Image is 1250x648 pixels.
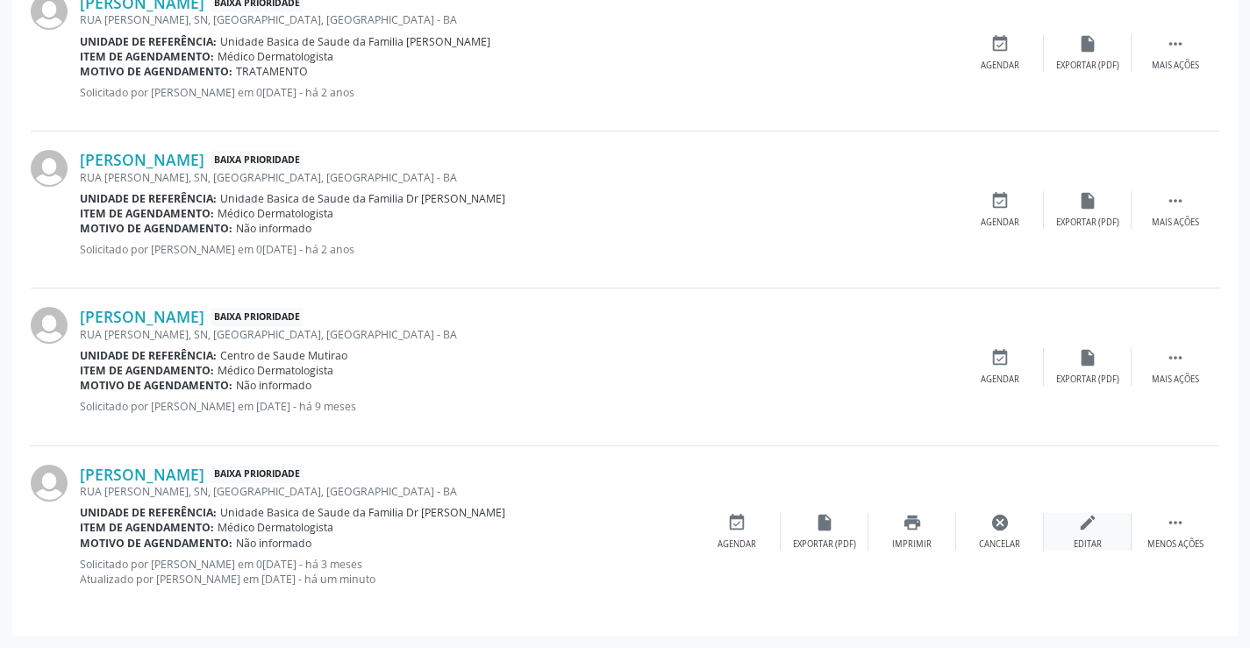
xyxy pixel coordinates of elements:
[80,465,204,484] a: [PERSON_NAME]
[211,151,304,169] span: Baixa Prioridade
[220,34,490,49] span: Unidade Basica de Saude da Familia [PERSON_NAME]
[80,221,232,236] b: Motivo de agendamento:
[31,150,68,187] img: img
[211,466,304,484] span: Baixa Prioridade
[981,374,1019,386] div: Agendar
[218,49,333,64] span: Médico Dermatologista
[1078,191,1097,210] i: insert_drive_file
[981,217,1019,229] div: Agendar
[80,505,217,520] b: Unidade de referência:
[220,505,505,520] span: Unidade Basica de Saude da Familia Dr [PERSON_NAME]
[80,49,214,64] b: Item de agendamento:
[80,557,693,587] p: Solicitado por [PERSON_NAME] em 0[DATE] - há 3 meses Atualizado por [PERSON_NAME] em [DATE] - há ...
[80,307,204,326] a: [PERSON_NAME]
[1152,217,1199,229] div: Mais ações
[80,348,217,363] b: Unidade de referência:
[236,378,311,393] span: Não informado
[990,348,1010,367] i: event_available
[1078,513,1097,532] i: edit
[218,363,333,378] span: Médico Dermatologista
[1056,374,1119,386] div: Exportar (PDF)
[218,206,333,221] span: Médico Dermatologista
[236,64,308,79] span: TRATAMENTO
[80,206,214,221] b: Item de agendamento:
[80,242,956,257] p: Solicitado por [PERSON_NAME] em 0[DATE] - há 2 anos
[80,378,232,393] b: Motivo de agendamento:
[892,538,932,551] div: Imprimir
[990,34,1010,53] i: event_available
[718,538,756,551] div: Agendar
[1078,348,1097,367] i: insert_drive_file
[80,520,214,535] b: Item de agendamento:
[1074,538,1102,551] div: Editar
[31,465,68,502] img: img
[1152,60,1199,72] div: Mais ações
[236,221,311,236] span: Não informado
[80,363,214,378] b: Item de agendamento:
[793,538,856,551] div: Exportar (PDF)
[1147,538,1204,551] div: Menos ações
[80,484,693,499] div: RUA [PERSON_NAME], SN, [GEOGRAPHIC_DATA], [GEOGRAPHIC_DATA] - BA
[1166,191,1185,210] i: 
[80,150,204,169] a: [PERSON_NAME]
[80,170,956,185] div: RUA [PERSON_NAME], SN, [GEOGRAPHIC_DATA], [GEOGRAPHIC_DATA] - BA
[80,399,956,414] p: Solicitado por [PERSON_NAME] em [DATE] - há 9 meses
[220,191,505,206] span: Unidade Basica de Saude da Familia Dr [PERSON_NAME]
[1166,34,1185,53] i: 
[1078,34,1097,53] i: insert_drive_file
[80,12,956,27] div: RUA [PERSON_NAME], SN, [GEOGRAPHIC_DATA], [GEOGRAPHIC_DATA] - BA
[80,327,956,342] div: RUA [PERSON_NAME], SN, [GEOGRAPHIC_DATA], [GEOGRAPHIC_DATA] - BA
[990,513,1010,532] i: cancel
[236,536,311,551] span: Não informado
[220,348,347,363] span: Centro de Saude Mutirao
[80,191,217,206] b: Unidade de referência:
[1152,374,1199,386] div: Mais ações
[815,513,834,532] i: insert_drive_file
[981,60,1019,72] div: Agendar
[1166,348,1185,367] i: 
[211,308,304,326] span: Baixa Prioridade
[1166,513,1185,532] i: 
[80,536,232,551] b: Motivo de agendamento:
[903,513,922,532] i: print
[80,34,217,49] b: Unidade de referência:
[218,520,333,535] span: Médico Dermatologista
[31,307,68,344] img: img
[727,513,746,532] i: event_available
[990,191,1010,210] i: event_available
[979,538,1020,551] div: Cancelar
[1056,217,1119,229] div: Exportar (PDF)
[1056,60,1119,72] div: Exportar (PDF)
[80,64,232,79] b: Motivo de agendamento:
[80,85,956,100] p: Solicitado por [PERSON_NAME] em 0[DATE] - há 2 anos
